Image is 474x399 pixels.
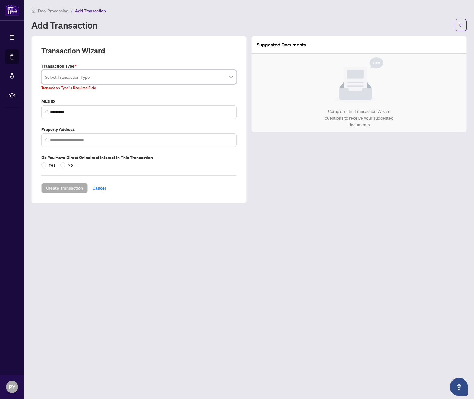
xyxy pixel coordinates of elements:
[41,46,105,56] h2: Transaction Wizard
[9,383,16,391] span: PY
[450,378,468,396] button: Open asap
[41,98,237,105] label: MLS ID
[93,183,106,193] span: Cancel
[41,63,237,69] label: Transaction Type
[65,161,75,168] span: No
[75,8,106,14] span: Add Transaction
[335,57,383,103] img: Null State Icon
[41,183,88,193] button: Create Transaction
[45,138,49,142] img: search_icon
[257,41,306,49] article: Suggested Documents
[45,110,49,114] img: search_icon
[318,108,400,128] div: Complete the Transaction Wizard questions to receive your suggested documents
[31,9,36,13] span: home
[41,85,96,90] span: Transaction Type is Required Field
[88,183,111,193] button: Cancel
[31,20,98,30] h1: Add Transaction
[71,7,73,14] li: /
[41,154,237,161] label: Do you have direct or indirect interest in this transaction
[46,161,58,168] span: Yes
[38,8,68,14] span: Deal Processing
[459,23,463,27] span: arrow-left
[41,126,237,133] label: Property Address
[5,5,19,16] img: logo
